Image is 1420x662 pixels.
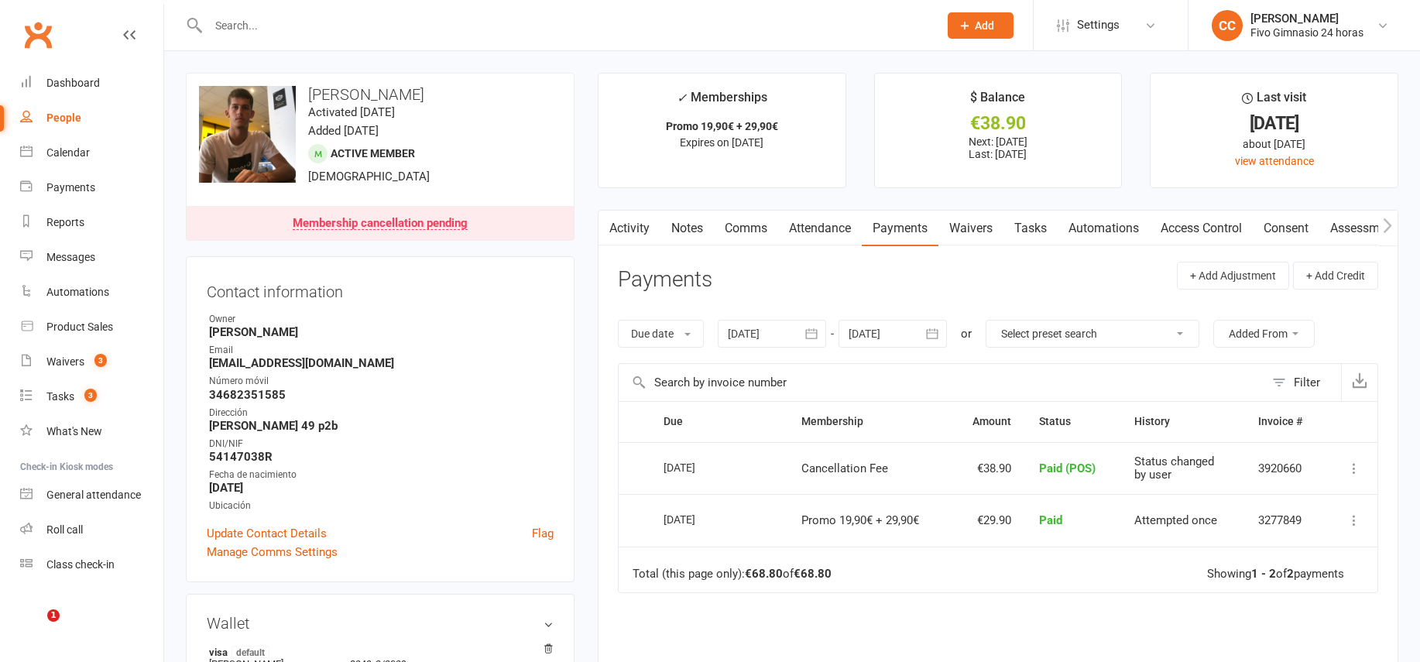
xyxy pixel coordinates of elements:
[650,402,787,441] th: Due
[801,461,888,475] span: Cancellation Fee
[84,389,97,402] span: 3
[599,211,660,246] a: Activity
[209,481,554,495] strong: [DATE]
[20,478,163,513] a: General attendance kiosk mode
[794,567,832,581] strong: €68.80
[20,275,163,310] a: Automations
[1264,364,1341,401] button: Filter
[1293,262,1378,290] button: + Add Credit
[1039,513,1062,527] span: Paid
[1244,402,1325,441] th: Invoice #
[948,12,1014,39] button: Add
[862,211,938,246] a: Payments
[207,615,554,632] h3: Wallet
[46,523,83,536] div: Roll call
[308,124,379,138] time: Added [DATE]
[209,437,554,451] div: DNI/NIF
[1164,115,1384,132] div: [DATE]
[1039,461,1096,475] span: Paid (POS)
[94,354,107,367] span: 3
[951,442,1026,495] td: €38.90
[46,216,84,228] div: Reports
[204,15,928,36] input: Search...
[961,324,972,343] div: or
[951,494,1026,547] td: €29.90
[975,19,994,32] span: Add
[209,343,554,358] div: Email
[15,609,53,647] iframe: Intercom live chat
[308,170,430,184] span: [DEMOGRAPHIC_DATA]
[20,310,163,345] a: Product Sales
[209,312,554,327] div: Owner
[46,286,109,298] div: Automations
[532,524,554,543] a: Flag
[1250,12,1363,26] div: [PERSON_NAME]
[46,425,102,437] div: What's New
[209,499,554,513] div: Ubicación
[20,345,163,379] a: Waivers 3
[889,115,1108,132] div: €38.90
[680,136,763,149] span: Expires on [DATE]
[970,87,1025,115] div: $ Balance
[209,450,554,464] strong: 54147038R
[801,513,919,527] span: Promo 19,90€ + 29,90€
[618,268,712,292] h3: Payments
[714,211,778,246] a: Comms
[209,356,554,370] strong: [EMAIL_ADDRESS][DOMAIN_NAME]
[677,87,767,116] div: Memberships
[664,455,735,479] div: [DATE]
[1164,135,1384,153] div: about [DATE]
[938,211,1003,246] a: Waivers
[951,402,1026,441] th: Amount
[1244,494,1325,547] td: 3277849
[308,105,395,119] time: Activated [DATE]
[1003,211,1058,246] a: Tasks
[1134,513,1217,527] span: Attempted once
[1235,155,1314,167] a: view attendance
[1077,8,1120,43] span: Settings
[1319,211,1414,246] a: Assessments
[20,66,163,101] a: Dashboard
[889,135,1108,160] p: Next: [DATE] Last: [DATE]
[46,111,81,124] div: People
[46,355,84,368] div: Waivers
[619,364,1264,401] input: Search by invoice number
[1212,10,1243,41] div: CC
[47,609,60,622] span: 1
[46,558,115,571] div: Class check-in
[209,325,554,339] strong: [PERSON_NAME]
[46,321,113,333] div: Product Sales
[745,567,783,581] strong: €68.80
[46,251,95,263] div: Messages
[20,135,163,170] a: Calendar
[1120,402,1245,441] th: History
[1177,262,1289,290] button: + Add Adjustment
[46,390,74,403] div: Tasks
[209,468,554,482] div: Fecha de nacimiento
[1025,402,1120,441] th: Status
[1207,568,1344,581] div: Showing of payments
[209,646,546,658] strong: visa
[618,320,704,348] button: Due date
[20,379,163,414] a: Tasks 3
[20,513,163,547] a: Roll call
[1250,26,1363,39] div: Fivo Gimnasio 24 horas
[46,146,90,159] div: Calendar
[1253,211,1319,246] a: Consent
[1058,211,1150,246] a: Automations
[20,414,163,449] a: What's New
[20,205,163,240] a: Reports
[20,170,163,205] a: Payments
[20,240,163,275] a: Messages
[46,489,141,501] div: General attendance
[660,211,714,246] a: Notes
[1294,373,1320,392] div: Filter
[20,547,163,582] a: Class kiosk mode
[209,406,554,420] div: Dirección
[778,211,862,246] a: Attendance
[232,646,269,658] span: default
[1287,567,1294,581] strong: 2
[1244,442,1325,495] td: 3920660
[207,543,338,561] a: Manage Comms Settings
[1242,87,1306,115] div: Last visit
